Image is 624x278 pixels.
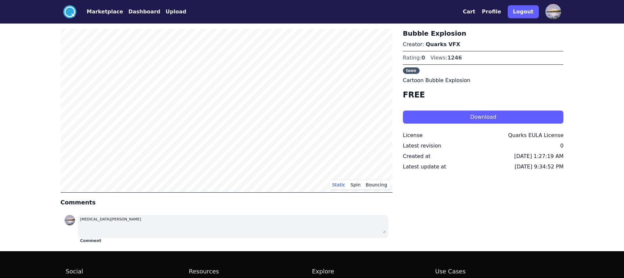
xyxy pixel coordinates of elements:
[403,142,441,150] div: Latest revision
[403,41,564,48] p: Creator:
[426,41,460,47] a: Quarks VFX
[403,131,423,139] div: License
[312,267,435,276] h2: Explore
[123,8,161,16] a: Dashboard
[165,8,186,16] button: Upload
[508,131,563,139] div: Quarks EULA License
[128,8,161,16] button: Dashboard
[422,55,425,61] span: 0
[515,163,563,171] div: [DATE] 9:34:52 PM
[403,152,430,160] div: Created at
[545,4,561,20] img: profile
[87,8,123,16] button: Marketplace
[403,67,420,74] span: toon
[80,217,141,221] small: [MEDICAL_DATA][PERSON_NAME]
[430,54,462,62] div: Views:
[508,3,539,21] a: Logout
[508,5,539,18] button: Logout
[348,180,363,190] button: Spin
[403,163,446,171] div: Latest update at
[560,142,563,150] div: 0
[189,267,312,276] h2: Resources
[463,8,475,16] button: Cart
[61,198,392,207] h4: Comments
[65,215,75,225] img: profile
[514,152,564,160] div: [DATE] 1:27:19 AM
[403,54,425,62] div: Rating:
[447,55,462,61] span: 1246
[160,8,186,16] a: Upload
[66,267,189,276] h2: Social
[330,180,348,190] button: Static
[403,111,564,124] button: Download
[363,180,390,190] button: Bouncing
[403,77,564,84] p: Cartoon Bubble Explosion
[403,29,564,38] h3: Bubble Explosion
[482,8,501,16] button: Profile
[403,90,564,100] h4: FREE
[76,8,123,16] a: Marketplace
[435,267,558,276] h2: Use Cases
[80,238,101,243] button: Comment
